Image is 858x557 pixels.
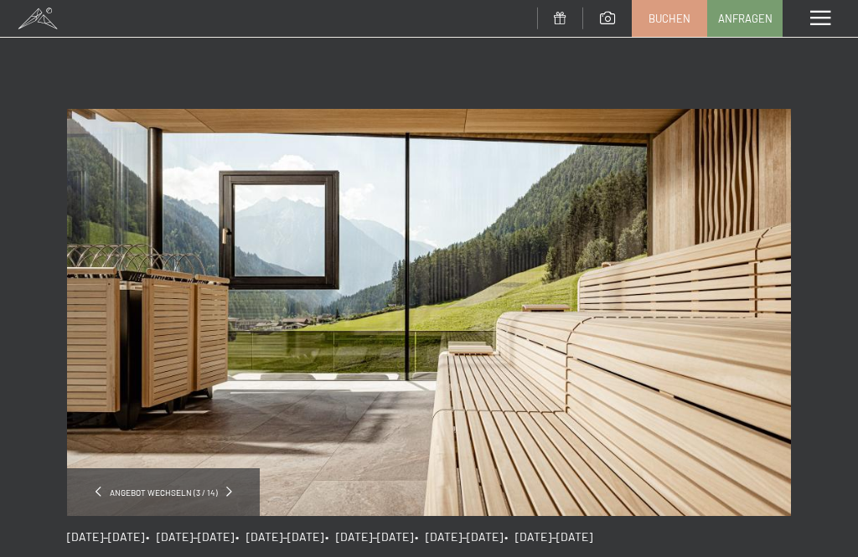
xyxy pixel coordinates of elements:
[504,529,592,544] span: • [DATE]–[DATE]
[146,529,234,544] span: • [DATE]–[DATE]
[67,109,791,516] img: Just Relax // 5=4
[708,1,782,36] a: Anfragen
[415,529,503,544] span: • [DATE]–[DATE]
[325,529,413,544] span: • [DATE]–[DATE]
[633,1,706,36] a: Buchen
[235,529,323,544] span: • [DATE]–[DATE]
[649,11,690,26] span: Buchen
[67,529,144,544] span: [DATE]–[DATE]
[718,11,773,26] span: Anfragen
[101,487,226,498] span: Angebot wechseln (3 / 14)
